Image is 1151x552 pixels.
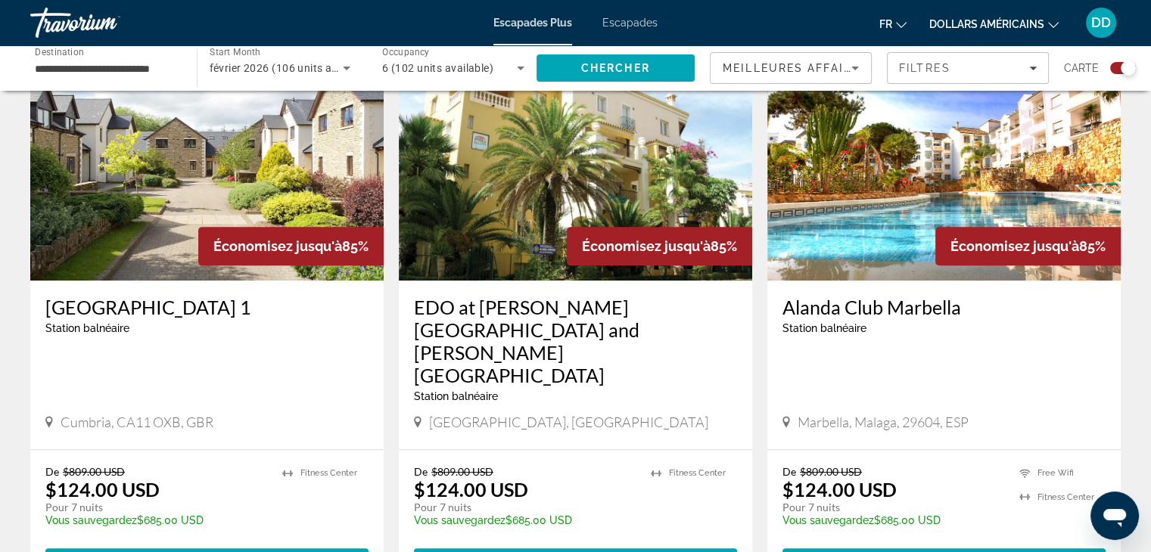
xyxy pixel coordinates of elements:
[414,514,506,526] span: Vous sauvegardez
[210,47,260,57] span: Start Month
[669,468,726,478] span: Fitness Center
[1037,492,1094,502] span: Fitness Center
[567,227,752,265] div: 85%
[782,296,1106,318] a: Alanda Club Marbella
[414,465,428,478] span: De
[582,238,711,254] span: Économisez jusqu'à
[1091,14,1111,30] font: DD
[782,501,1004,514] p: Pour 7 nuits
[767,39,1121,281] img: Alanda Club Marbella
[45,465,59,478] span: De
[431,465,493,478] span: $809.00 USD
[782,478,897,501] p: $124.00 USD
[1090,492,1139,540] iframe: Bouton de lancement de la fenêtre de messagerie
[35,46,84,57] span: Destination
[782,514,874,526] span: Vous sauvegardez
[782,514,1004,526] p: $685.00 USD
[61,414,213,430] span: Cumbria, CA11 OXB, GBR
[45,514,137,526] span: Vous sauvegardez
[602,17,658,29] a: Escapades
[929,13,1059,35] button: Changer de devise
[723,62,868,74] span: Meilleures affaires
[414,296,737,386] a: EDO at [PERSON_NAME][GEOGRAPHIC_DATA] and [PERSON_NAME][GEOGRAPHIC_DATA]
[45,501,267,514] p: Pour 7 nuits
[800,465,862,478] span: $809.00 USD
[537,54,695,82] button: Search
[210,62,375,74] span: février 2026 (106 units available)
[581,62,650,74] span: Chercher
[493,17,572,29] a: Escapades Plus
[30,3,182,42] a: Travorium
[45,322,129,334] span: Station balnéaire
[887,52,1049,84] button: Filters
[798,414,969,430] span: Marbella, Malaga, 29604, ESP
[782,322,866,334] span: Station balnéaire
[782,465,796,478] span: De
[929,18,1044,30] font: dollars américains
[30,39,384,281] img: Whitbarrow Village 1
[213,238,342,254] span: Économisez jusqu'à
[899,62,950,74] span: Filtres
[382,47,430,57] span: Occupancy
[950,238,1079,254] span: Économisez jusqu'à
[45,514,267,526] p: $685.00 USD
[35,60,177,78] input: Select destination
[399,39,752,281] img: EDO at Ona Aldea del Mar and Ona Aldea del Mar
[382,62,493,74] span: 6 (102 units available)
[45,296,369,318] a: [GEOGRAPHIC_DATA] 1
[63,465,125,478] span: $809.00 USD
[1037,468,1074,478] span: Free Wifi
[414,478,528,501] p: $124.00 USD
[45,478,160,501] p: $124.00 USD
[1081,7,1121,39] button: Menu utilisateur
[198,227,384,265] div: 85%
[414,501,636,514] p: Pour 7 nuits
[935,227,1121,265] div: 85%
[879,13,907,35] button: Changer de langue
[1064,57,1099,79] span: Carte
[414,514,636,526] p: $685.00 USD
[879,18,892,30] font: fr
[429,414,708,430] span: [GEOGRAPHIC_DATA], [GEOGRAPHIC_DATA]
[300,468,357,478] span: Fitness Center
[723,59,859,77] mat-select: Sort by
[414,390,498,402] span: Station balnéaire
